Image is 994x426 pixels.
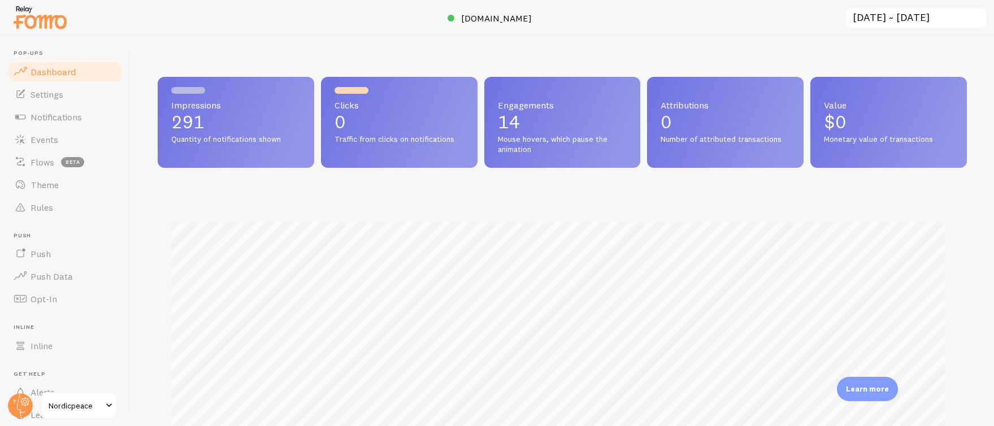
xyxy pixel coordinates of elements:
[7,334,123,357] a: Inline
[31,134,58,145] span: Events
[824,134,953,145] span: Monetary value of transactions
[171,134,301,145] span: Quantity of notifications shown
[31,293,57,305] span: Opt-In
[31,202,53,213] span: Rules
[14,232,123,240] span: Push
[31,271,73,282] span: Push Data
[31,340,53,351] span: Inline
[49,399,102,412] span: Nordicpeace
[335,134,464,145] span: Traffic from clicks on notifications
[7,288,123,310] a: Opt-In
[7,128,123,151] a: Events
[7,242,123,265] a: Push
[7,196,123,219] a: Rules
[31,386,55,398] span: Alerts
[31,111,82,123] span: Notifications
[498,134,627,154] span: Mouse hovers, which pause the animation
[31,248,51,259] span: Push
[61,157,84,167] span: beta
[14,371,123,378] span: Get Help
[661,113,790,131] p: 0
[335,101,464,110] span: Clicks
[498,101,627,110] span: Engagements
[31,89,63,100] span: Settings
[31,179,59,190] span: Theme
[846,384,889,394] p: Learn more
[661,134,790,145] span: Number of attributed transactions
[31,66,76,77] span: Dashboard
[498,113,627,131] p: 14
[171,113,301,131] p: 291
[661,101,790,110] span: Attributions
[7,60,123,83] a: Dashboard
[837,377,898,401] div: Learn more
[7,106,123,128] a: Notifications
[7,83,123,106] a: Settings
[824,111,847,133] span: $0
[335,113,464,131] p: 0
[171,101,301,110] span: Impressions
[7,381,123,403] a: Alerts
[14,50,123,57] span: Pop-ups
[824,101,953,110] span: Value
[7,173,123,196] a: Theme
[14,324,123,331] span: Inline
[12,3,68,32] img: fomo-relay-logo-orange.svg
[7,265,123,288] a: Push Data
[31,157,54,168] span: Flows
[7,151,123,173] a: Flows beta
[41,392,117,419] a: Nordicpeace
